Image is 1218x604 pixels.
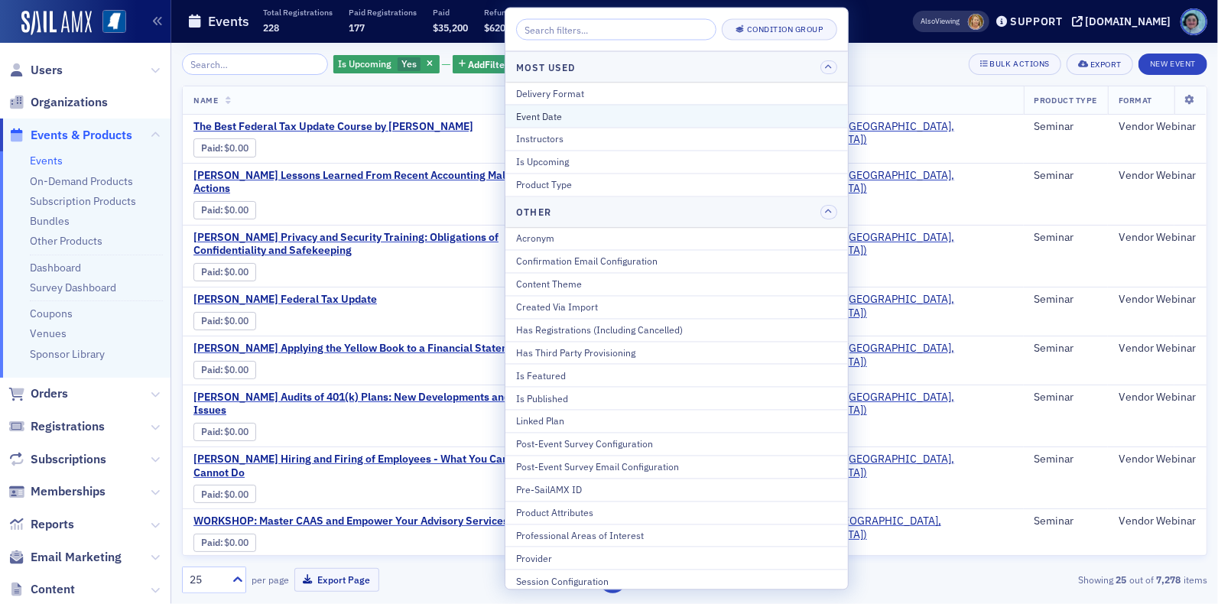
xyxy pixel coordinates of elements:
[8,385,68,402] a: Orders
[1086,15,1171,28] div: [DOMAIN_NAME]
[1119,120,1196,134] div: Vendor Webinar
[505,547,848,570] button: Provider
[193,361,256,379] div: Paid: 0 - $0
[193,201,256,219] div: Paid: 0 - $0
[516,414,837,428] div: Linked Plan
[516,483,837,497] div: Pre-SailAMX ID
[1119,293,1196,307] div: Vendor Webinar
[193,515,508,528] a: WORKSHOP: Master CAAS and Empower Your Advisory Services
[1034,391,1097,404] div: Seminar
[8,94,108,111] a: Organizations
[349,7,417,18] p: Paid Registrations
[208,12,249,31] h1: Events
[516,346,837,359] div: Has Third Party Provisioning
[505,387,848,410] button: Is Published
[758,515,1013,541] span: CPA Crossings (Rochester, MI)
[969,54,1061,75] button: Bulk Actions
[92,10,126,36] a: View Homepage
[193,138,256,157] div: Paid: 0 - $0
[758,391,1013,417] a: [PERSON_NAME] ([GEOGRAPHIC_DATA], [GEOGRAPHIC_DATA])
[505,433,848,456] button: Post-Event Survey Configuration
[968,14,984,30] span: Ellen Vaughn
[190,572,223,588] div: 25
[758,120,1013,147] span: Surgent (Radnor, PA)
[433,7,468,18] p: Paid
[30,307,73,320] a: Coupons
[516,574,837,588] div: Session Configuration
[1034,453,1097,466] div: Seminar
[201,364,225,375] span: :
[516,460,837,474] div: Post-Event Survey Email Configuration
[193,453,562,479] span: Surgent's Hiring and Firing of Employees - What You Can and Cannot Do
[193,342,555,356] a: [PERSON_NAME] Applying the Yellow Book to a Financial Statement Audit
[225,489,249,500] span: $0.00
[8,516,74,533] a: Reports
[193,342,555,356] span: Surgent's Applying the Yellow Book to a Financial Statement Audit
[31,418,105,435] span: Registrations
[453,55,515,74] button: AddFilter
[225,537,249,548] span: $0.00
[516,132,837,146] div: Instructors
[1034,231,1097,245] div: Seminar
[758,293,1013,320] span: Surgent (Radnor, PA)
[1072,16,1177,27] button: [DOMAIN_NAME]
[1090,60,1122,69] div: Export
[31,94,108,111] span: Organizations
[1034,169,1097,183] div: Seminar
[193,231,562,258] a: [PERSON_NAME] Privacy and Security Training: Obligations of Confidentiality and Safekeeping
[31,581,75,598] span: Content
[990,60,1050,68] div: Bulk Actions
[30,234,102,248] a: Other Products
[758,120,1013,147] a: [PERSON_NAME] ([GEOGRAPHIC_DATA], [GEOGRAPHIC_DATA])
[758,169,1013,196] span: Surgent (Radnor, PA)
[1034,515,1097,528] div: Seminar
[193,95,218,106] span: Name
[516,155,837,169] div: Is Upcoming
[505,570,848,593] button: Session Configuration
[484,7,520,18] p: Refunded
[433,21,468,34] span: $35,200
[505,478,848,501] button: Pre-SailAMX ID
[201,315,220,326] a: Paid
[516,205,551,219] h4: Other
[225,315,249,326] span: $0.00
[193,263,256,281] div: Paid: 0 - $0
[201,266,225,278] span: :
[225,426,249,437] span: $0.00
[722,19,837,41] button: Condition Group
[30,154,63,167] a: Events
[193,120,473,134] span: The Best Federal Tax Update Course by Surgent
[505,83,848,105] button: Delivery Format
[505,173,848,196] button: Product Type
[505,341,848,364] button: Has Third Party Provisioning
[225,204,249,216] span: $0.00
[201,204,225,216] span: :
[8,483,106,500] a: Memberships
[31,451,106,468] span: Subscriptions
[758,342,1013,369] a: [PERSON_NAME] ([GEOGRAPHIC_DATA], [GEOGRAPHIC_DATA])
[516,232,837,245] div: Acronym
[516,109,837,123] div: Event Date
[201,489,225,500] span: :
[1181,8,1207,35] span: Profile
[30,214,70,228] a: Bundles
[1119,231,1196,245] div: Vendor Webinar
[263,7,333,18] p: Total Registrations
[1119,453,1196,466] div: Vendor Webinar
[31,62,63,79] span: Users
[201,537,220,548] a: Paid
[516,300,837,314] div: Created Via Import
[201,489,220,500] a: Paid
[21,11,92,35] a: SailAMX
[30,281,116,294] a: Survey Dashboard
[8,127,132,144] a: Events & Products
[505,228,848,250] button: Acronym
[516,528,837,542] div: Professional Areas of Interest
[225,364,249,375] span: $0.00
[8,581,75,598] a: Content
[1034,342,1097,356] div: Seminar
[201,315,225,326] span: :
[201,426,225,437] span: :
[193,231,562,258] span: Surgent's Privacy and Security Training: Obligations of Confidentiality and Safekeeping
[30,347,105,361] a: Sponsor Library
